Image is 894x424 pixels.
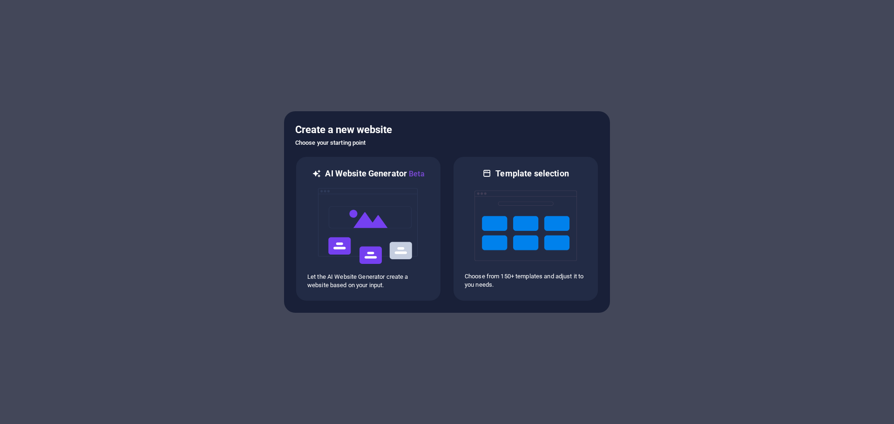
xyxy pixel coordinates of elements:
[407,169,425,178] span: Beta
[465,272,587,289] p: Choose from 150+ templates and adjust it to you needs.
[495,168,569,179] h6: Template selection
[295,156,441,302] div: AI Website GeneratorBetaaiLet the AI Website Generator create a website based on your input.
[295,122,599,137] h5: Create a new website
[453,156,599,302] div: Template selectionChoose from 150+ templates and adjust it to you needs.
[317,180,420,273] img: ai
[307,273,429,289] p: Let the AI Website Generator create a website based on your input.
[295,137,599,148] h6: Choose your starting point
[325,168,424,180] h6: AI Website Generator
